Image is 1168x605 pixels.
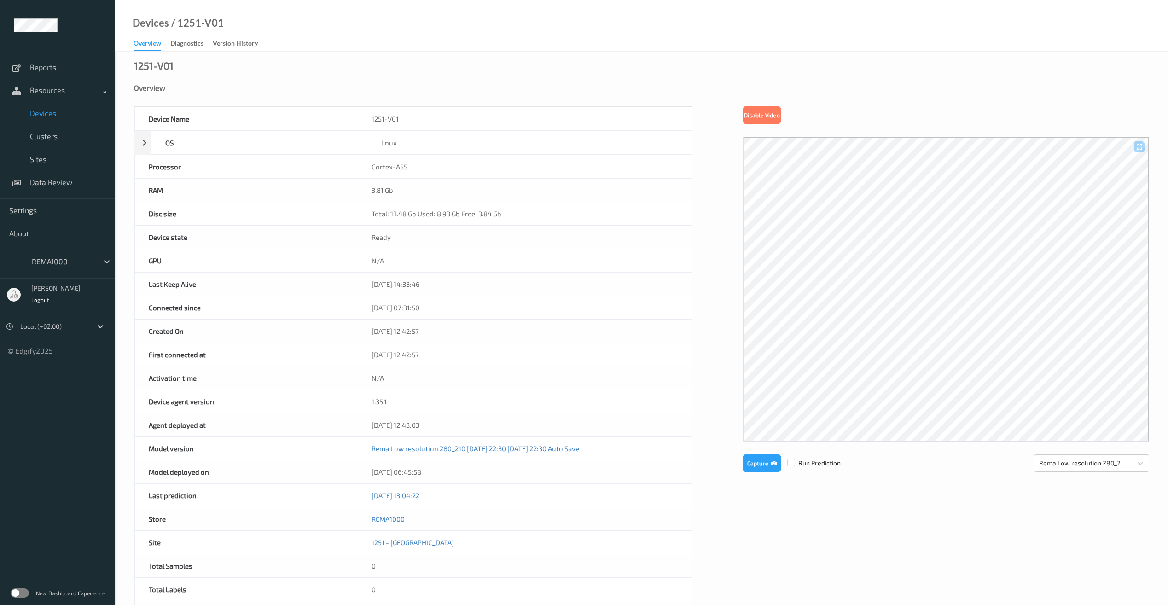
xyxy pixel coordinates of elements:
[358,578,692,601] div: 0
[358,273,692,296] div: [DATE] 14:33:46
[781,459,841,468] span: Run Prediction
[358,366,692,390] div: N/A
[372,538,454,547] a: 1251 - [GEOGRAPHIC_DATA]
[372,515,405,523] a: REMA1000
[358,554,692,577] div: 0
[135,343,358,366] div: First connected at
[135,226,358,249] div: Device state
[134,83,1149,93] div: Overview
[135,437,358,460] div: Model version
[358,413,692,436] div: [DATE] 12:43:03
[358,460,692,483] div: [DATE] 06:45:58
[134,37,170,51] a: Overview
[134,131,692,155] div: OSlinux
[135,107,358,130] div: Device Name
[135,202,358,225] div: Disc size
[135,484,358,507] div: Last prediction
[135,507,358,530] div: Store
[367,131,692,154] div: linux
[135,273,358,296] div: Last Keep Alive
[358,343,692,366] div: [DATE] 12:42:57
[170,37,213,50] a: Diagnostics
[372,444,579,453] a: Rema Low resolution 280_210 [DATE] 22:30 [DATE] 22:30 Auto Save
[151,131,367,154] div: OS
[169,18,224,28] div: / 1251-V01
[213,39,258,50] div: Version History
[358,155,692,178] div: Cortex-A55
[743,106,781,124] button: Disable Video
[358,249,692,272] div: N/A
[358,179,692,202] div: 3.81 Gb
[358,390,692,413] div: 1.35.1
[358,296,692,319] div: [DATE] 07:31:50
[135,249,358,272] div: GPU
[135,413,358,436] div: Agent deployed at
[372,491,419,500] a: [DATE] 13:04:22
[133,18,169,28] a: Devices
[170,39,203,50] div: Diagnostics
[135,390,358,413] div: Device agent version
[743,454,781,472] button: Capture
[134,39,161,51] div: Overview
[135,554,358,577] div: Total Samples
[135,179,358,202] div: RAM
[135,460,358,483] div: Model deployed on
[135,366,358,390] div: Activation time
[135,531,358,554] div: Site
[358,107,692,130] div: 1251-V01
[135,320,358,343] div: Created On
[135,296,358,319] div: Connected since
[135,578,358,601] div: Total Labels
[134,61,174,70] div: 1251-V01
[358,226,692,249] div: Ready
[358,320,692,343] div: [DATE] 12:42:57
[358,202,692,225] div: Total: 13.48 Gb Used: 8.93 Gb Free: 3.84 Gb
[213,37,267,50] a: Version History
[135,155,358,178] div: Processor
